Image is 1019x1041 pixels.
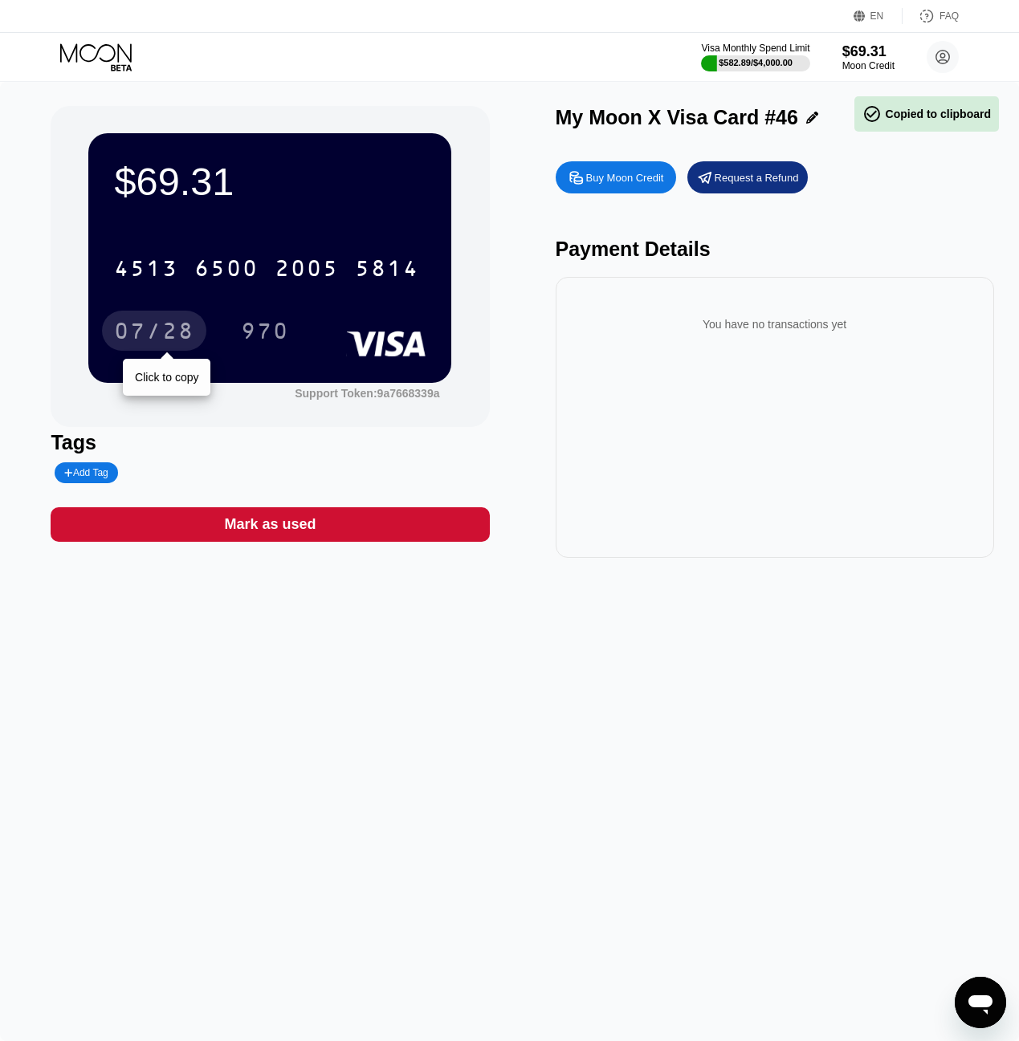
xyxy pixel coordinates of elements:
[715,171,799,185] div: Request a Refund
[955,977,1006,1028] iframe: Butoni për hapjen e dritares së dërgimit të mesazheve
[194,258,259,283] div: 6500
[870,10,884,22] div: EN
[51,507,489,542] div: Mark as used
[55,462,117,483] div: Add Tag
[102,311,206,351] div: 07/28
[701,43,809,54] div: Visa Monthly Spend Limit
[569,302,981,347] div: You have no transactions yet
[114,159,426,204] div: $69.31
[701,43,809,71] div: Visa Monthly Spend Limit$582.89/$4,000.00
[862,104,991,124] div: Copied to clipboard
[854,8,903,24] div: EN
[687,161,808,193] div: Request a Refund
[842,60,895,71] div: Moon Credit
[241,320,289,346] div: 970
[862,104,882,124] span: 
[719,58,793,67] div: $582.89 / $4,000.00
[355,258,419,283] div: 5814
[903,8,959,24] div: FAQ
[51,431,489,454] div: Tags
[556,238,994,261] div: Payment Details
[229,311,301,351] div: 970
[842,43,895,60] div: $69.31
[556,106,798,129] div: My Moon X Visa Card #46
[135,371,198,384] div: Click to copy
[114,258,178,283] div: 4513
[295,387,439,400] div: Support Token:9a7668339a
[556,161,676,193] div: Buy Moon Credit
[275,258,339,283] div: 2005
[224,515,316,534] div: Mark as used
[295,387,439,400] div: Support Token: 9a7668339a
[842,43,895,71] div: $69.31Moon Credit
[940,10,959,22] div: FAQ
[114,320,194,346] div: 07/28
[104,248,429,288] div: 4513650020055814
[64,467,108,478] div: Add Tag
[586,171,664,185] div: Buy Moon Credit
